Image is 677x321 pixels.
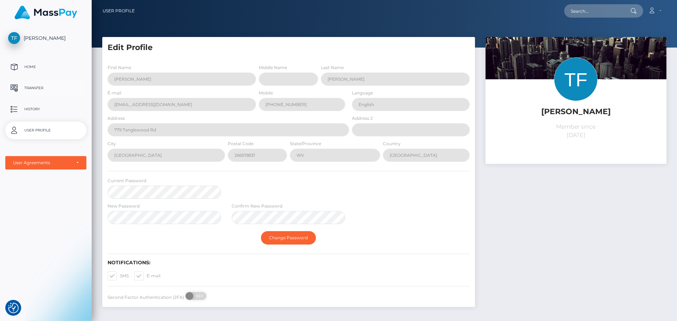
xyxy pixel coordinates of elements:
img: Revisit consent button [8,303,19,313]
img: ... [486,37,666,158]
button: Consent Preferences [8,303,19,313]
h6: Notifications: [108,260,470,266]
label: Country [383,141,401,147]
label: City [108,141,116,147]
label: E-mail [134,271,160,280]
label: Middle Name [259,64,287,71]
p: History [8,104,84,115]
button: Change Password [261,231,316,245]
p: Home [8,62,84,72]
label: Mobile [259,90,273,96]
label: Second Factor Authentication (2FA) [108,294,184,301]
input: Search... [564,4,630,18]
img: MassPay [14,6,77,19]
p: Member since [DATE] [491,123,661,140]
a: User Profile [103,4,135,18]
label: E-mail [108,90,121,96]
p: User Profile [8,125,84,136]
p: Transfer [8,83,84,93]
label: First Name [108,64,131,71]
span: [PERSON_NAME] [5,35,86,41]
label: Address [108,115,125,122]
button: User Agreements [5,156,86,169]
label: SMS [108,271,129,280]
label: Postal Code [228,141,254,147]
a: History [5,100,86,118]
label: Language [352,90,373,96]
label: Last Name [321,64,344,71]
h5: [PERSON_NAME] [491,106,661,117]
label: Confirm New Password [232,203,282,209]
h5: Edit Profile [108,42,470,53]
label: New Password [108,203,140,209]
a: Transfer [5,79,86,97]
label: State/Province [290,141,321,147]
span: OFF [189,292,207,300]
a: Home [5,58,86,76]
div: User Agreements [13,160,71,166]
label: Address 2 [352,115,373,122]
label: Current Password [108,178,146,184]
a: User Profile [5,122,86,139]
